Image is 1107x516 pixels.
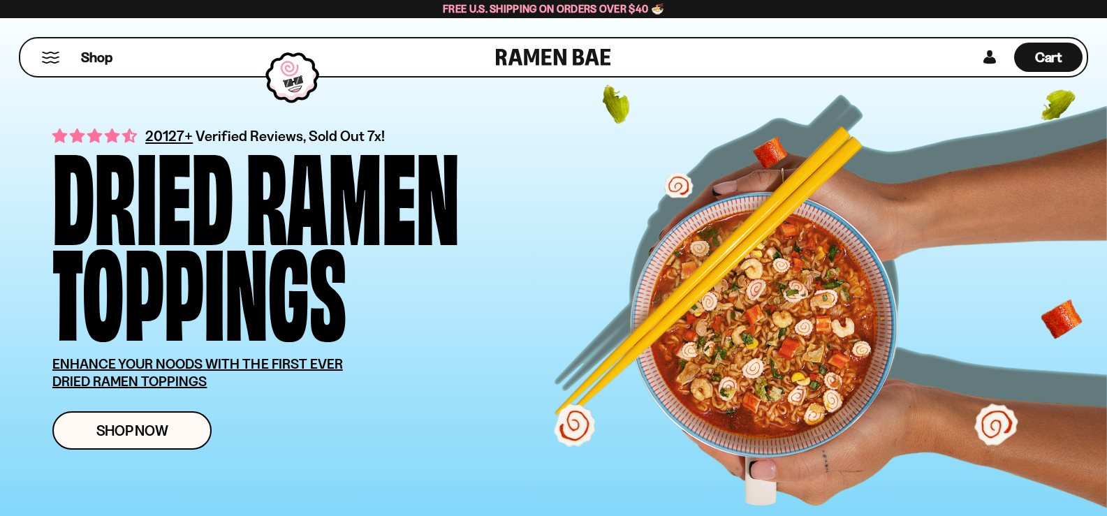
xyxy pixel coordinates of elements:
[52,239,346,334] div: Toppings
[52,143,233,239] div: Dried
[41,52,60,64] button: Mobile Menu Trigger
[81,43,112,72] a: Shop
[96,423,168,438] span: Shop Now
[52,355,343,390] u: ENHANCE YOUR NOODS WITH THE FIRST EVER DRIED RAMEN TOPPINGS
[1014,38,1083,76] div: Cart
[246,143,460,239] div: Ramen
[443,2,664,15] span: Free U.S. Shipping on Orders over $40 🍜
[81,48,112,67] span: Shop
[52,411,212,450] a: Shop Now
[1035,49,1062,66] span: Cart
